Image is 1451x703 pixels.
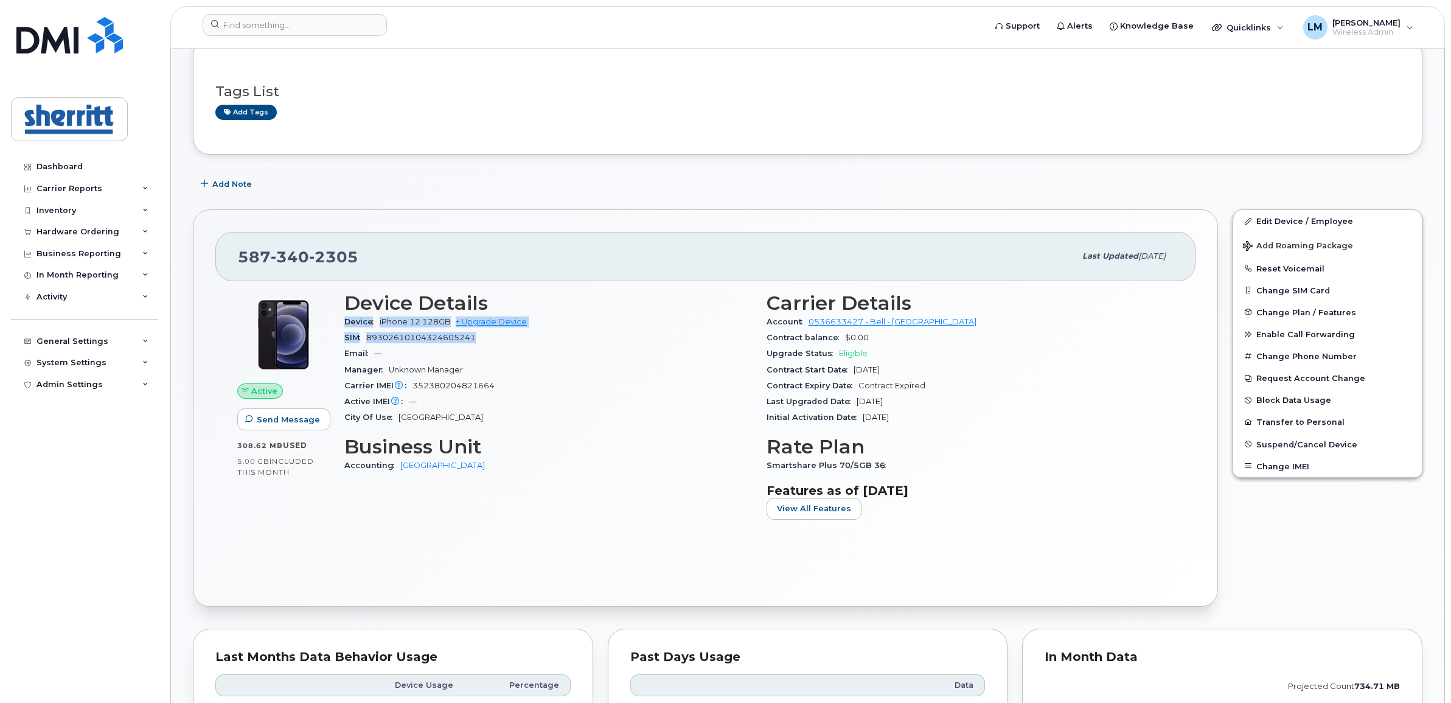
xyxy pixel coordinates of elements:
[193,173,262,195] button: Add Note
[400,461,485,470] a: [GEOGRAPHIC_DATA]
[251,385,277,397] span: Active
[1082,251,1138,261] span: Last updated
[839,349,868,358] span: Eligible
[1101,14,1202,38] a: Knowledge Base
[767,292,1174,314] h3: Carrier Details
[857,397,883,406] span: [DATE]
[237,408,330,430] button: Send Message
[1288,682,1400,691] text: projected count
[412,381,495,390] span: 352380204821664
[854,365,880,374] span: [DATE]
[203,14,387,36] input: Find something...
[1233,279,1422,301] button: Change SIM Card
[827,674,985,696] th: Data
[1332,27,1401,37] span: Wireless Admin
[346,674,464,696] th: Device Usage
[309,248,358,266] span: 2305
[1256,330,1355,339] span: Enable Call Forwarding
[366,333,476,342] span: 89302610104324605241
[1045,651,1400,663] div: In Month Data
[283,441,307,450] span: used
[809,317,976,326] a: 0536633427 - Bell - [GEOGRAPHIC_DATA]
[863,413,889,422] span: [DATE]
[1233,345,1422,367] button: Change Phone Number
[344,381,412,390] span: Carrier IMEI
[1203,15,1292,40] div: Quicklinks
[1332,18,1401,27] span: [PERSON_NAME]
[1233,301,1422,323] button: Change Plan / Features
[1120,20,1194,32] span: Knowledge Base
[238,248,358,266] span: 587
[215,105,277,120] a: Add tags
[1233,455,1422,477] button: Change IMEI
[845,333,869,342] span: $0.00
[1233,323,1422,345] button: Enable Call Forwarding
[237,457,270,466] span: 5.00 GB
[237,441,283,450] span: 308.62 MB
[344,292,752,314] h3: Device Details
[1006,20,1040,32] span: Support
[271,248,309,266] span: 340
[767,436,1174,458] h3: Rate Plan
[767,333,845,342] span: Contract balance
[630,651,986,663] div: Past Days Usage
[1233,210,1422,232] a: Edit Device / Employee
[767,381,858,390] span: Contract Expiry Date
[1256,307,1356,317] span: Change Plan / Features
[456,317,527,326] a: + Upgrade Device
[344,436,752,458] h3: Business Unit
[237,456,314,477] span: included this month
[777,503,851,514] span: View All Features
[344,413,398,422] span: City Of Use
[767,498,861,520] button: View All Features
[212,178,252,190] span: Add Note
[1307,20,1323,35] span: LM
[858,381,925,390] span: Contract Expired
[1233,233,1422,257] button: Add Roaming Package
[767,349,839,358] span: Upgrade Status
[344,317,380,326] span: Device
[987,14,1048,38] a: Support
[1295,15,1422,40] div: Luke Middlebrook
[464,674,571,696] th: Percentage
[1233,367,1422,389] button: Request Account Change
[398,413,483,422] span: [GEOGRAPHIC_DATA]
[1227,23,1271,32] span: Quicklinks
[389,365,463,374] span: Unknown Manager
[1233,389,1422,411] button: Block Data Usage
[1067,20,1093,32] span: Alerts
[1233,257,1422,279] button: Reset Voicemail
[374,349,382,358] span: —
[1233,433,1422,455] button: Suspend/Cancel Device
[1256,439,1357,449] span: Suspend/Cancel Device
[344,333,366,342] span: SIM
[344,461,400,470] span: Accounting
[380,317,451,326] span: iPhone 12 128GB
[767,317,809,326] span: Account
[344,397,409,406] span: Active IMEI
[247,298,320,371] img: iPhone_12.jpg
[409,397,417,406] span: —
[767,461,892,470] span: Smartshare Plus 70/5GB 36
[767,397,857,406] span: Last Upgraded Date
[1233,411,1422,433] button: Transfer to Personal
[1048,14,1101,38] a: Alerts
[215,651,571,663] div: Last Months Data Behavior Usage
[257,414,320,425] span: Send Message
[1138,251,1166,261] span: [DATE]
[215,84,1400,99] h3: Tags List
[344,365,389,374] span: Manager
[767,483,1174,498] h3: Features as of [DATE]
[344,349,374,358] span: Email
[767,365,854,374] span: Contract Start Date
[1354,682,1400,691] tspan: 734.71 MB
[767,413,863,422] span: Initial Activation Date
[1243,241,1353,253] span: Add Roaming Package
